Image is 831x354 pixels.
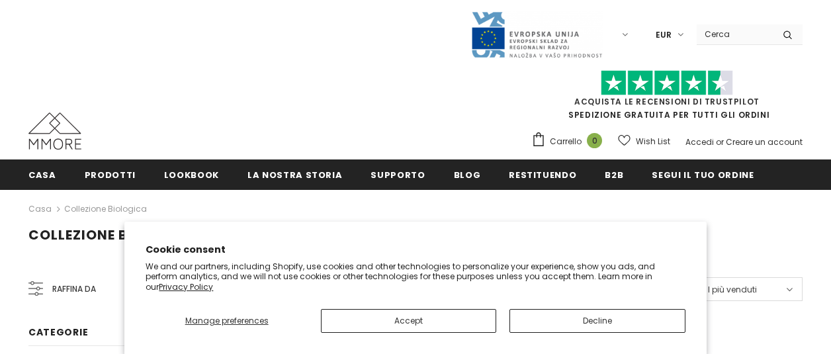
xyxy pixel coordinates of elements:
[509,309,685,333] button: Decline
[146,243,685,257] h2: Cookie consent
[636,135,670,148] span: Wish List
[28,112,81,150] img: Casi MMORE
[587,133,602,148] span: 0
[605,169,623,181] span: B2B
[371,169,425,181] span: supporto
[509,159,576,189] a: Restituendo
[52,282,96,296] span: Raffina da
[470,28,603,40] a: Javni Razpis
[618,130,670,153] a: Wish List
[28,159,56,189] a: Casa
[605,159,623,189] a: B2B
[85,169,136,181] span: Prodotti
[601,70,733,96] img: Fidati di Pilot Stars
[550,135,582,148] span: Carrello
[146,309,308,333] button: Manage preferences
[652,159,754,189] a: Segui il tuo ordine
[28,226,200,244] span: Collezione biologica
[247,159,342,189] a: La nostra storia
[247,169,342,181] span: La nostra storia
[531,76,803,120] span: SPEDIZIONE GRATUITA PER TUTTI GLI ORDINI
[28,169,56,181] span: Casa
[726,136,803,148] a: Creare un account
[716,136,724,148] span: or
[470,11,603,59] img: Javni Razpis
[146,261,685,292] p: We and our partners, including Shopify, use cookies and other technologies to personalize your ex...
[64,203,147,214] a: Collezione biologica
[28,326,88,339] span: Categorie
[685,136,714,148] a: Accedi
[509,169,576,181] span: Restituendo
[321,309,496,333] button: Accept
[454,169,481,181] span: Blog
[164,159,219,189] a: Lookbook
[164,169,219,181] span: Lookbook
[85,159,136,189] a: Prodotti
[531,132,609,152] a: Carrello 0
[371,159,425,189] a: supporto
[28,201,52,217] a: Casa
[454,159,481,189] a: Blog
[697,24,773,44] input: Search Site
[574,96,760,107] a: Acquista le recensioni di TrustPilot
[185,315,269,326] span: Manage preferences
[708,283,757,296] span: I più venduti
[656,28,672,42] span: EUR
[159,281,213,292] a: Privacy Policy
[652,169,754,181] span: Segui il tuo ordine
